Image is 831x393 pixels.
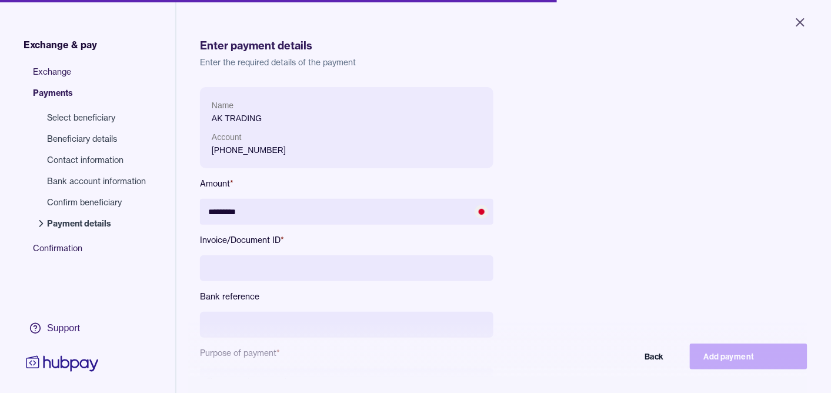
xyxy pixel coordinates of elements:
[33,87,158,108] span: Payments
[24,38,97,52] span: Exchange & pay
[47,112,146,124] span: Select beneficiary
[212,99,482,112] p: Name
[200,56,807,68] p: Enter the required details of the payment
[33,66,158,87] span: Exchange
[47,322,80,335] div: Support
[560,344,678,369] button: Back
[200,38,807,54] h1: Enter payment details
[47,154,146,166] span: Contact information
[200,178,493,189] label: Amount
[200,234,493,246] label: Invoice/Document ID
[47,133,146,145] span: Beneficiary details
[212,112,482,125] p: AK TRADING
[212,131,482,144] p: Account
[33,242,158,264] span: Confirmation
[200,291,493,302] label: Bank reference
[779,9,822,35] button: Close
[24,316,101,341] a: Support
[47,196,146,208] span: Confirm beneficiary
[47,218,146,229] span: Payment details
[47,175,146,187] span: Bank account information
[212,144,482,156] p: [PHONE_NUMBER]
